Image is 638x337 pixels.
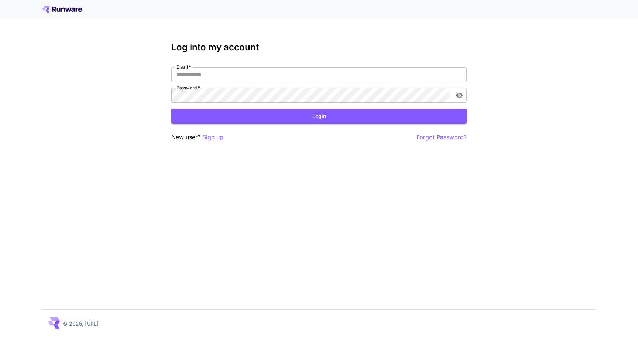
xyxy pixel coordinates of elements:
p: New user? [171,133,223,142]
label: Email [176,64,191,70]
label: Password [176,85,200,91]
button: Sign up [202,133,223,142]
button: Login [171,109,467,124]
h3: Log into my account [171,42,467,52]
button: Forgot Password? [416,133,467,142]
button: toggle password visibility [453,89,466,102]
p: © 2025, [URL] [63,320,99,327]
